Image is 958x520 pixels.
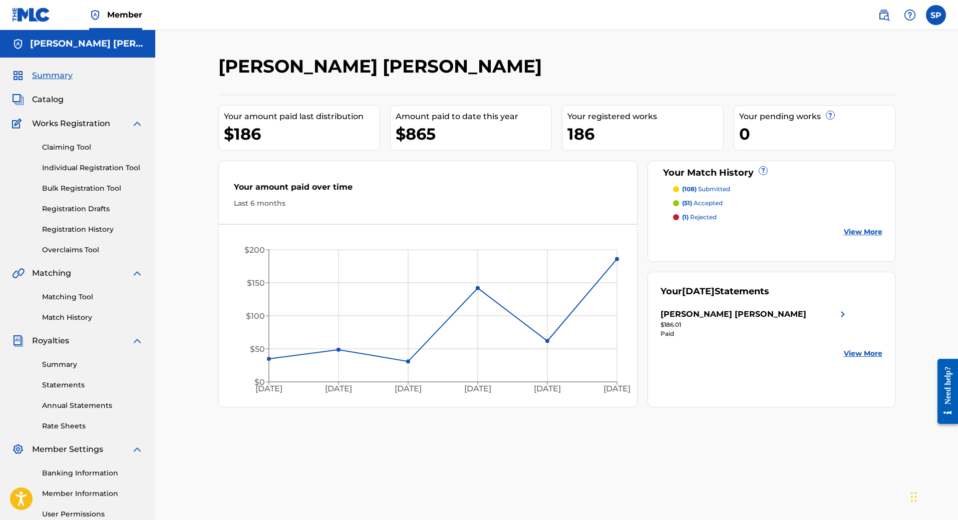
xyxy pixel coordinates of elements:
[32,335,69,347] span: Royalties
[682,213,717,222] p: rejected
[673,185,882,194] a: (108) submitted
[908,472,958,520] iframe: Chat Widget
[42,312,143,323] a: Match History
[224,123,380,145] div: $186
[673,213,882,222] a: (1) rejected
[673,199,882,208] a: (51) accepted
[246,278,264,288] tspan: $150
[42,509,143,519] a: User Permissions
[32,267,71,279] span: Matching
[759,167,767,175] span: ?
[603,384,630,394] tspan: [DATE]
[837,308,849,320] img: right chevron icon
[42,468,143,478] a: Banking Information
[254,377,264,387] tspan: $0
[930,351,958,432] iframe: Resource Center
[878,9,890,21] img: search
[926,5,946,25] div: User Menu
[42,163,143,173] a: Individual Registration Tool
[32,118,110,130] span: Works Registration
[682,199,692,207] span: (51)
[42,224,143,235] a: Registration History
[12,443,24,455] img: Member Settings
[844,227,882,237] a: View More
[131,443,143,455] img: expand
[89,9,101,21] img: Top Rightsholder
[12,118,25,130] img: Works Registration
[567,111,723,123] div: Your registered works
[682,213,689,221] span: (1)
[12,94,24,106] img: Catalog
[42,204,143,214] a: Registration Drafts
[396,123,551,145] div: $865
[12,267,25,279] img: Matching
[534,384,561,394] tspan: [DATE]
[682,185,697,193] span: (108)
[12,335,24,347] img: Royalties
[682,286,715,297] span: [DATE]
[661,308,806,320] div: [PERSON_NAME] [PERSON_NAME]
[661,285,769,298] div: Your Statements
[42,292,143,302] a: Matching Tool
[12,8,51,22] img: MLC Logo
[42,359,143,370] a: Summary
[464,384,491,394] tspan: [DATE]
[234,181,622,198] div: Your amount paid over time
[12,94,64,106] a: CatalogCatalog
[249,344,264,354] tspan: $50
[131,267,143,279] img: expand
[42,488,143,499] a: Member Information
[42,400,143,411] a: Annual Statements
[900,5,920,25] div: Help
[911,482,917,512] div: Arrastrar
[244,245,264,255] tspan: $200
[131,118,143,130] img: expand
[739,111,895,123] div: Your pending works
[224,111,380,123] div: Your amount paid last distribution
[682,199,723,208] p: accepted
[32,70,73,82] span: Summary
[234,198,622,209] div: Last 6 months
[42,142,143,153] a: Claiming Tool
[12,70,73,82] a: SummarySummary
[682,185,730,194] p: submitted
[131,335,143,347] img: expand
[844,348,882,359] a: View More
[325,384,352,394] tspan: [DATE]
[396,111,551,123] div: Amount paid to date this year
[42,421,143,431] a: Rate Sheets
[661,320,849,329] div: $186.01
[908,472,958,520] div: Widget de chat
[826,111,834,119] span: ?
[12,38,24,50] img: Accounts
[32,443,103,455] span: Member Settings
[32,94,64,106] span: Catalog
[395,384,422,394] tspan: [DATE]
[30,38,143,50] h5: Sergio Estuardo Polanco Garcia
[874,5,894,25] a: Public Search
[42,183,143,194] a: Bulk Registration Tool
[661,329,849,338] div: Paid
[245,311,264,321] tspan: $100
[661,166,882,180] div: Your Match History
[255,384,282,394] tspan: [DATE]
[107,9,142,21] span: Member
[567,123,723,145] div: 186
[739,123,895,145] div: 0
[42,380,143,390] a: Statements
[218,55,547,78] h2: [PERSON_NAME] [PERSON_NAME]
[904,9,916,21] img: help
[661,308,849,338] a: [PERSON_NAME] [PERSON_NAME]right chevron icon$186.01Paid
[42,245,143,255] a: Overclaims Tool
[12,70,24,82] img: Summary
